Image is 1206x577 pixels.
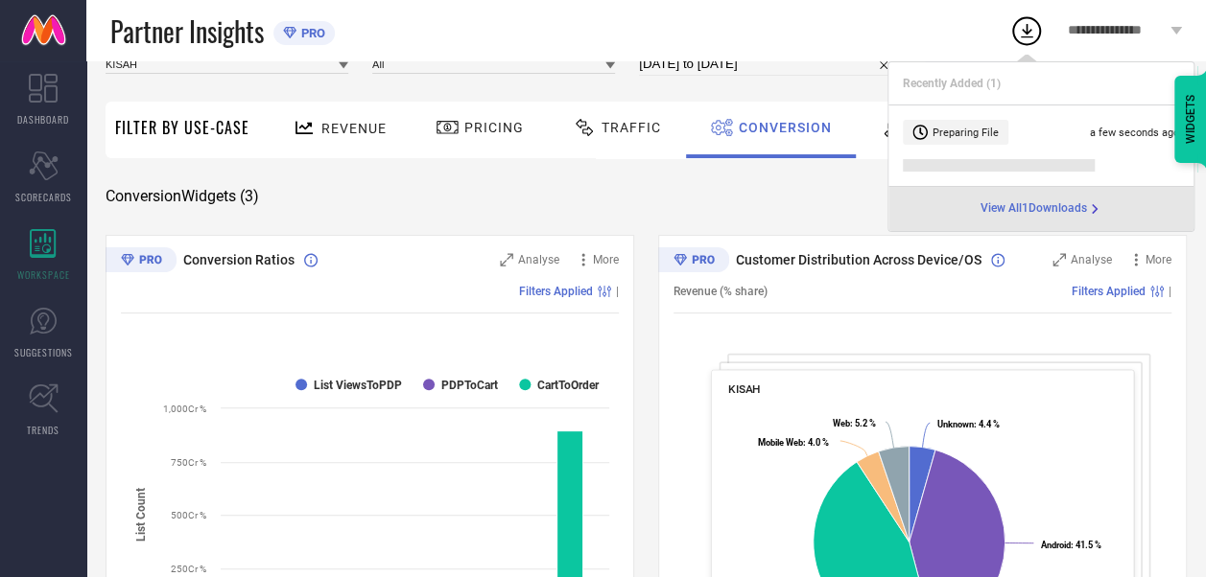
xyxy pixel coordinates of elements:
[736,252,981,267] span: Customer Distribution Across Device/OS
[1090,127,1179,139] span: a few seconds ago
[739,120,832,135] span: Conversion
[183,252,295,267] span: Conversion Ratios
[1041,540,1071,550] tspan: Android
[110,12,264,51] span: Partner Insights
[757,437,828,448] text: : 4.0 %
[1009,13,1044,48] div: Open download list
[134,488,148,542] tspan: List Count
[602,120,661,135] span: Traffic
[106,247,177,276] div: Premium
[674,285,768,298] span: Revenue (% share)
[115,116,249,139] span: Filter By Use-Case
[314,379,402,392] text: List ViewsToPDP
[537,379,600,392] text: CartToOrder
[171,457,206,468] text: 750Cr %
[15,190,72,204] span: SCORECARDS
[833,418,850,428] tspan: Web
[464,120,524,135] span: Pricing
[593,253,619,266] span: More
[171,510,206,520] text: 500Cr %
[933,127,999,139] span: Preparing File
[17,267,70,282] span: WORKSPACE
[903,77,1001,90] span: Recently Added ( 1 )
[171,564,206,574] text: 250Cr %
[106,187,259,206] span: Conversion Widgets ( 3 )
[981,201,1102,217] div: Open download page
[17,112,69,127] span: DASHBOARD
[441,379,498,392] text: PDPToCart
[14,345,73,359] span: SUGGESTIONS
[833,418,876,428] text: : 5.2 %
[757,437,802,448] tspan: Mobile Web
[981,201,1087,217] span: View All 1 Downloads
[1169,285,1171,298] span: |
[937,419,974,429] tspan: Unknown
[163,404,206,414] text: 1,000Cr %
[518,253,559,266] span: Analyse
[519,285,593,298] span: Filters Applied
[981,201,1102,217] a: View All1Downloads
[1072,285,1146,298] span: Filters Applied
[658,247,729,276] div: Premium
[728,382,761,396] span: KISAH
[616,285,619,298] span: |
[937,419,1000,429] text: : 4.4 %
[1041,540,1101,550] text: : 41.5 %
[321,121,387,136] span: Revenue
[1071,253,1112,266] span: Analyse
[27,423,59,437] span: TRENDS
[500,253,513,266] svg: Zoom
[639,53,897,76] input: Select time period
[1052,253,1066,266] svg: Zoom
[296,26,325,40] span: PRO
[1146,253,1171,266] span: More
